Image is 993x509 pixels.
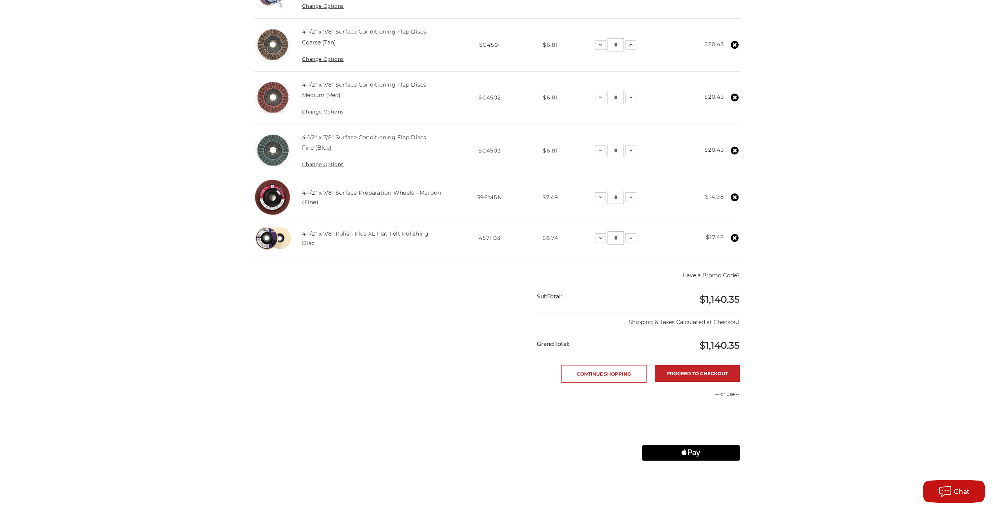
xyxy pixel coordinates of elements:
[254,78,293,117] img: 4-1/2" x 7/8" Surface Conditioning Flap Discs
[561,365,647,383] a: Continue Shopping
[302,39,336,47] dd: Coarse (Tan)
[254,178,293,217] img: Maroon Surface Prep Disc
[655,365,740,382] a: Proceed to checkout
[642,391,740,398] p: -- or use --
[608,231,624,245] input: 4-1/2" x 7/8" Polish Plus XL Flat Felt Polishing Disc Quantity:
[704,41,724,48] strong: $20.43
[479,234,500,241] span: 457F03
[537,287,638,306] div: SubTotal:
[705,193,724,200] strong: $14.98
[682,271,740,280] button: Have a Promo Code?
[608,91,624,104] input: 4-1/2" x 7/8" Surface Conditioning Flap Discs Quantity:
[543,147,558,154] span: $6.81
[477,194,502,201] span: 396MRN
[704,146,724,153] strong: $20.43
[302,81,426,88] a: 4-1/2" x 7/8" Surface Conditioning Flap Discs
[700,340,740,351] span: $1,140.35
[706,234,724,241] strong: $17.48
[302,56,343,62] a: Change Options
[302,161,343,167] a: Change Options
[642,426,740,441] iframe: PayPal-paylater
[478,147,501,154] span: SC4503
[302,230,428,247] a: 4-1/2" x 7/8" Polish Plus XL Flat Felt Polishing Disc
[543,94,558,101] span: $6.81
[302,189,441,206] a: 4-1/2" x 7/8" Surface Preparation Wheels - Maroon (Fine)
[302,28,426,35] a: 4-1/2" x 7/8" Surface Conditioning Flap Discs
[543,41,558,48] span: $6.81
[302,109,343,115] a: Change Options
[302,134,426,141] a: 4-1/2" x 7/8" Surface Conditioning Flap Discs
[954,488,970,495] span: Chat
[537,312,739,326] p: Shipping & Taxes Calculated at Checkout
[923,480,985,503] button: Chat
[608,144,624,157] input: 4-1/2" x 7/8" Surface Conditioning Flap Discs Quantity:
[608,38,624,51] input: 4-1/2" x 7/8" Surface Conditioning Flap Discs Quantity:
[542,234,558,241] span: $8.74
[608,191,624,204] input: 4-1/2" x 7/8" Surface Preparation Wheels - Maroon (Fine) Quantity:
[302,144,332,152] dd: Fine (Blue)
[254,131,293,170] img: 4-1/2" x 7/8" Surface Conditioning Flap Discs
[704,93,724,100] strong: $20.43
[302,3,343,9] a: Change Options
[479,41,500,48] span: SC4501
[700,294,740,305] span: $1,140.35
[478,94,501,101] span: SC4502
[254,25,293,64] img: 4-1/2" x 7/8" Surface Conditioning Flap Discs
[302,91,341,99] dd: Medium (Red)
[254,219,293,258] img: 4.5 inch extra thick felt disc
[537,341,569,348] strong: Grand total:
[542,194,558,201] span: $7.49
[642,406,740,422] iframe: PayPal-paypal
